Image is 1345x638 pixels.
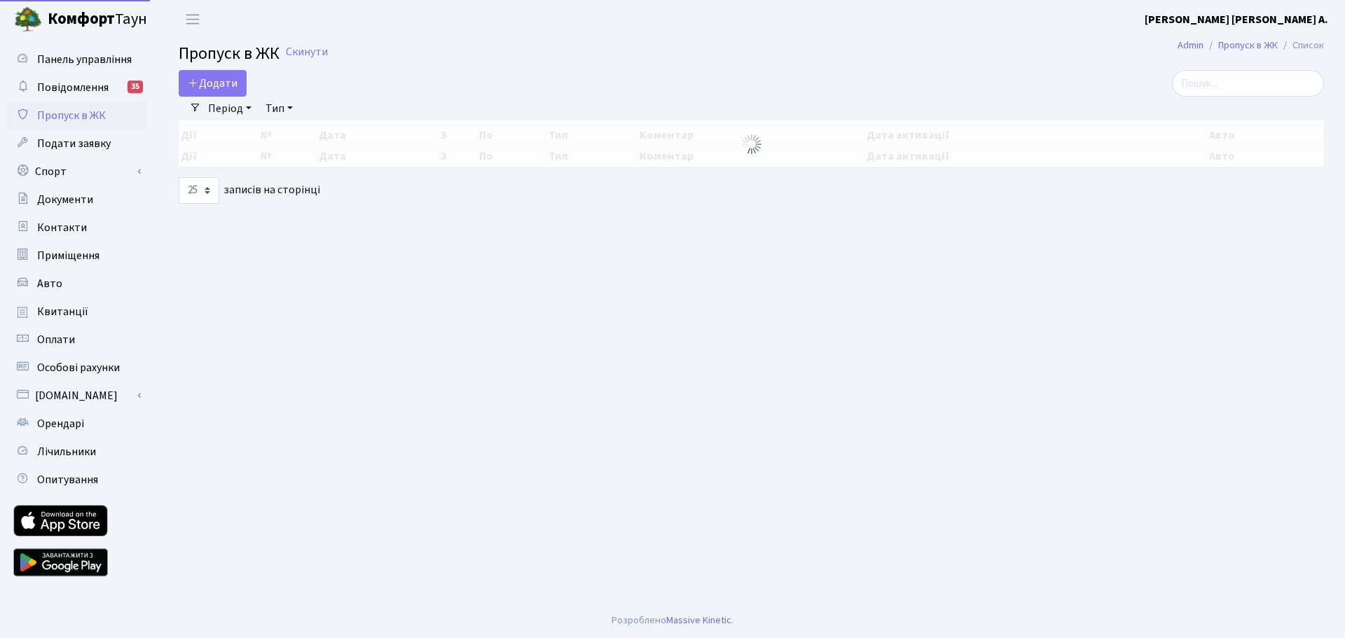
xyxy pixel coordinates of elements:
[179,177,320,204] label: записів на сторінці
[37,416,84,431] span: Орендарі
[37,444,96,459] span: Лічильники
[7,354,147,382] a: Особові рахунки
[666,613,731,627] a: Massive Kinetic
[7,130,147,158] a: Подати заявку
[7,158,147,186] a: Спорт
[1145,11,1328,28] a: [PERSON_NAME] [PERSON_NAME] А.
[7,242,147,270] a: Приміщення
[179,41,280,66] span: Пропуск в ЖК
[127,81,143,93] div: 35
[1178,38,1203,53] a: Admin
[37,80,109,95] span: Повідомлення
[37,248,99,263] span: Приміщення
[37,220,87,235] span: Контакти
[14,6,42,34] img: logo.png
[7,438,147,466] a: Лічильники
[1278,38,1324,53] li: Список
[7,186,147,214] a: Документи
[37,472,98,487] span: Опитування
[612,613,733,628] div: Розроблено .
[179,177,219,204] select: записів на сторінці
[7,214,147,242] a: Контакти
[7,298,147,326] a: Квитанції
[7,326,147,354] a: Оплати
[37,360,120,375] span: Особові рахунки
[286,46,328,59] a: Скинути
[7,466,147,494] a: Опитування
[1157,31,1345,60] nav: breadcrumb
[175,8,210,31] button: Переключити навігацію
[179,70,247,97] a: Додати
[1218,38,1278,53] a: Пропуск в ЖК
[740,133,763,155] img: Обробка...
[37,136,111,151] span: Подати заявку
[7,382,147,410] a: [DOMAIN_NAME]
[7,102,147,130] a: Пропуск в ЖК
[37,276,62,291] span: Авто
[7,74,147,102] a: Повідомлення35
[37,304,88,319] span: Квитанції
[202,97,257,120] a: Період
[48,8,147,32] span: Таун
[7,46,147,74] a: Панель управління
[37,108,106,123] span: Пропуск в ЖК
[188,76,237,91] span: Додати
[1172,70,1324,97] input: Пошук...
[37,52,132,67] span: Панель управління
[1145,12,1328,27] b: [PERSON_NAME] [PERSON_NAME] А.
[37,332,75,347] span: Оплати
[7,410,147,438] a: Орендарі
[7,270,147,298] a: Авто
[37,192,93,207] span: Документи
[260,97,298,120] a: Тип
[48,8,115,30] b: Комфорт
